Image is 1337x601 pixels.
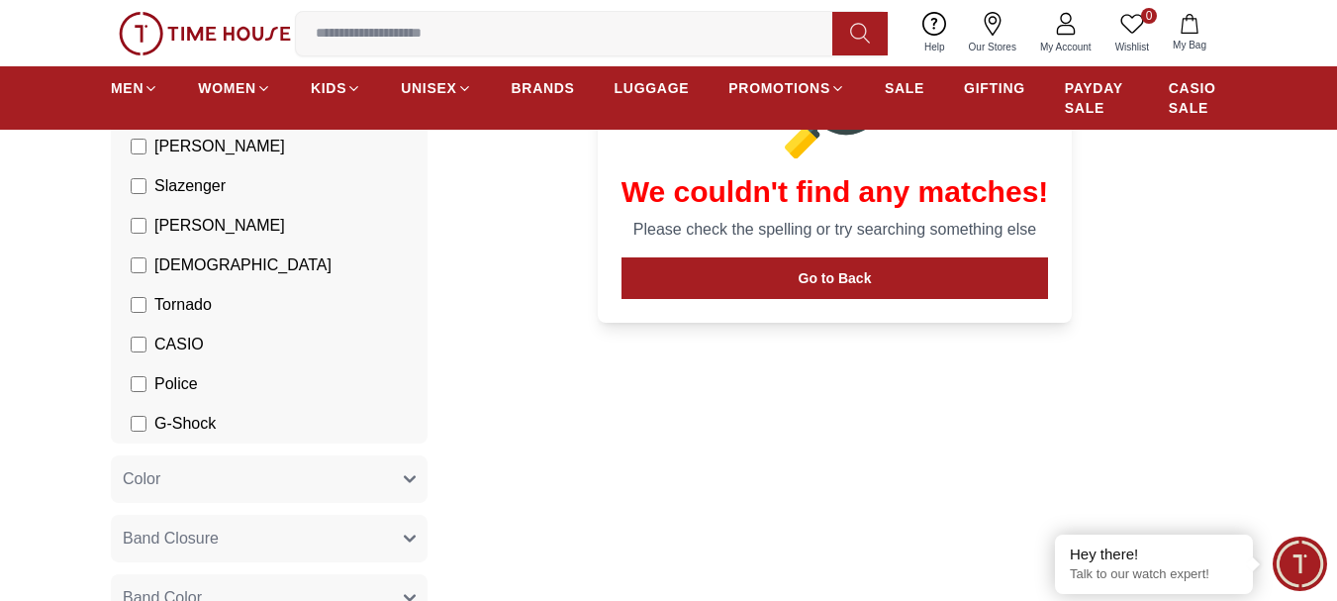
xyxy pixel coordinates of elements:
[123,527,219,551] span: Band Closure
[131,337,146,352] input: CASIO
[111,515,428,562] button: Band Closure
[154,412,216,436] span: G-Shock
[961,40,1024,54] span: Our Stores
[311,70,361,106] a: KIDS
[198,70,271,106] a: WOMEN
[621,218,1049,242] p: Please check the spelling or try searching something else
[1065,78,1129,118] span: PAYDAY SALE
[885,78,924,98] span: SALE
[154,253,332,277] span: [DEMOGRAPHIC_DATA]
[154,174,226,198] span: Slazenger
[131,257,146,273] input: [DEMOGRAPHIC_DATA]
[131,416,146,432] input: G-Shock
[615,78,690,98] span: LUGGAGE
[1165,38,1214,52] span: My Bag
[154,214,285,238] span: [PERSON_NAME]
[154,372,198,396] span: Police
[131,218,146,234] input: [PERSON_NAME]
[131,139,146,154] input: [PERSON_NAME]
[198,78,256,98] span: WOMEN
[621,174,1049,210] h1: We couldn't find any matches!
[1273,537,1327,591] div: Chat Widget
[728,78,830,98] span: PROMOTIONS
[131,297,146,313] input: Tornado
[131,376,146,392] input: Police
[512,70,575,106] a: BRANDS
[311,78,346,98] span: KIDS
[1103,8,1161,58] a: 0Wishlist
[1161,10,1218,56] button: My Bag
[154,135,285,158] span: [PERSON_NAME]
[912,8,957,58] a: Help
[916,40,953,54] span: Help
[1169,78,1226,118] span: CASIO SALE
[131,178,146,194] input: Slazenger
[512,78,575,98] span: BRANDS
[964,78,1025,98] span: GIFTING
[111,455,428,503] button: Color
[1169,70,1226,126] a: CASIO SALE
[123,467,160,491] span: Color
[964,70,1025,106] a: GIFTING
[1032,40,1099,54] span: My Account
[885,70,924,106] a: SALE
[111,78,143,98] span: MEN
[111,70,158,106] a: MEN
[1107,40,1157,54] span: Wishlist
[728,70,845,106] a: PROMOTIONS
[119,12,291,55] img: ...
[401,78,456,98] span: UNISEX
[154,293,212,317] span: Tornado
[957,8,1028,58] a: Our Stores
[1070,545,1238,564] div: Hey there!
[1141,8,1157,24] span: 0
[154,333,204,356] span: CASIO
[401,70,471,106] a: UNISEX
[1065,70,1129,126] a: PAYDAY SALE
[621,257,1049,299] button: Go to Back
[615,70,690,106] a: LUGGAGE
[1070,566,1238,583] p: Talk to our watch expert!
